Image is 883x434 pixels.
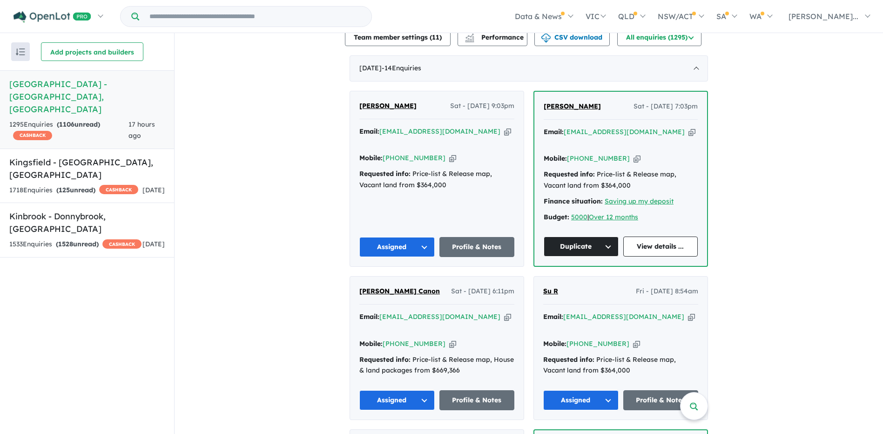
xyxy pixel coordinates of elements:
button: Copy [449,339,456,349]
strong: Email: [359,127,379,136]
div: 1533 Enquir ies [9,239,142,250]
span: Sat - [DATE] 9:03pm [450,101,514,112]
img: bar-chart.svg [465,36,474,42]
button: Copy [449,153,456,163]
strong: Requested info: [543,355,594,364]
img: sort.svg [16,48,25,55]
button: All enquiries (1295) [617,27,701,46]
strong: Budget: [544,213,569,221]
div: Price-list & Release map, Vacant land from $364,000 [544,169,698,191]
span: Fri - [DATE] 8:54am [636,286,698,297]
span: CASHBACK [13,131,52,140]
span: - 14 Enquir ies [382,64,421,72]
button: Copy [504,312,511,322]
button: Add projects and builders [41,42,143,61]
button: CSV download [534,27,610,46]
span: [DATE] [142,186,165,194]
a: Profile & Notes [439,237,515,257]
a: [PHONE_NUMBER] [567,154,630,163]
span: CASHBACK [102,239,142,249]
a: 5000 [571,213,587,221]
a: [EMAIL_ADDRESS][DOMAIN_NAME] [563,312,684,321]
div: | [544,212,698,223]
span: Sat - [DATE] 7:03pm [634,101,698,112]
a: [PHONE_NUMBER] [383,154,445,162]
button: Copy [504,127,511,136]
strong: Requested info: [359,170,411,178]
img: line-chart.svg [465,34,474,39]
a: Profile & Notes [623,390,699,410]
a: [EMAIL_ADDRESS][DOMAIN_NAME] [379,127,500,136]
input: Try estate name, suburb, builder or developer [141,7,370,27]
a: [EMAIL_ADDRESS][DOMAIN_NAME] [379,312,500,321]
a: [PERSON_NAME] [359,101,417,112]
span: Su R [543,287,558,295]
span: CASHBACK [99,185,138,194]
button: Copy [634,154,640,163]
strong: Mobile: [544,154,567,163]
button: Assigned [543,390,619,410]
a: View details ... [623,237,698,257]
strong: ( unread) [56,186,95,194]
strong: Mobile: [359,339,383,348]
span: 11 [432,33,439,41]
button: Copy [688,312,695,322]
a: [PHONE_NUMBER] [383,339,445,348]
a: [PERSON_NAME] [544,101,601,112]
a: Profile & Notes [439,390,515,410]
a: Su R [543,286,558,297]
span: 125 [59,186,70,194]
span: 17 hours ago [128,120,155,140]
h5: [GEOGRAPHIC_DATA] - [GEOGRAPHIC_DATA] , [GEOGRAPHIC_DATA] [9,78,165,115]
strong: Requested info: [544,170,595,178]
button: Assigned [359,390,435,410]
div: Price-list & Release map, Vacant land from $364,000 [359,169,514,191]
strong: Finance situation: [544,197,603,205]
span: [PERSON_NAME] Canon [359,287,440,295]
strong: ( unread) [57,120,100,129]
div: [DATE] [350,55,708,81]
div: Price-list & Release map, Vacant land from $364,000 [543,354,698,377]
span: [PERSON_NAME] [359,102,417,110]
button: Team member settings (11) [345,27,451,46]
div: 1295 Enquir ies [9,119,128,142]
a: Saving up my deposit [605,197,674,205]
span: [PERSON_NAME] [544,102,601,110]
span: 1528 [58,240,73,248]
img: download icon [541,34,551,43]
a: [PERSON_NAME] Canon [359,286,440,297]
a: Over 12 months [589,213,638,221]
h5: Kinbrook - Donnybrook , [GEOGRAPHIC_DATA] [9,210,165,235]
span: 1106 [59,120,74,129]
a: [PHONE_NUMBER] [566,339,629,348]
strong: Mobile: [359,154,383,162]
span: Performance [466,33,524,41]
strong: Email: [543,312,563,321]
strong: Email: [359,312,379,321]
div: 1718 Enquir ies [9,185,138,196]
div: Price-list & Release map, House & land packages from $669,366 [359,354,514,377]
button: Assigned [359,237,435,257]
strong: Email: [544,128,564,136]
button: Duplicate [544,237,619,257]
span: [PERSON_NAME]... [789,12,858,21]
span: [DATE] [142,240,165,248]
button: Copy [688,127,695,137]
img: Openlot PRO Logo White [13,11,91,23]
h5: Kingsfield - [GEOGRAPHIC_DATA] , [GEOGRAPHIC_DATA] [9,156,165,181]
strong: ( unread) [56,240,99,248]
span: Sat - [DATE] 6:11pm [451,286,514,297]
a: [EMAIL_ADDRESS][DOMAIN_NAME] [564,128,685,136]
button: Copy [633,339,640,349]
strong: Requested info: [359,355,411,364]
strong: Mobile: [543,339,566,348]
button: Performance [458,27,527,46]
